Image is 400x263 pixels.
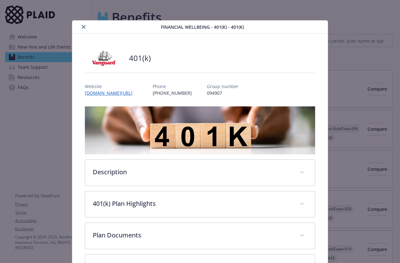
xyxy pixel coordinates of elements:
img: Vanguard [85,49,123,68]
p: [PHONE_NUMBER] [153,90,192,96]
button: close [80,23,87,31]
p: 401(k) Plan Highlights [93,199,292,208]
p: Plan Documents [93,230,292,240]
h2: 401(k) [129,53,151,63]
p: Website [85,83,138,90]
img: banner [85,106,315,154]
p: Group number [207,83,238,90]
span: Financial Wellbeing - 401(k) - 401(k) [161,24,244,30]
div: 401(k) Plan Highlights [85,191,315,217]
div: Description [85,160,315,186]
a: [DOMAIN_NAME][URL] [85,90,138,96]
p: Phone [153,83,192,90]
div: Plan Documents [85,223,315,249]
p: Description [93,167,292,177]
p: 094907 [207,90,238,96]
